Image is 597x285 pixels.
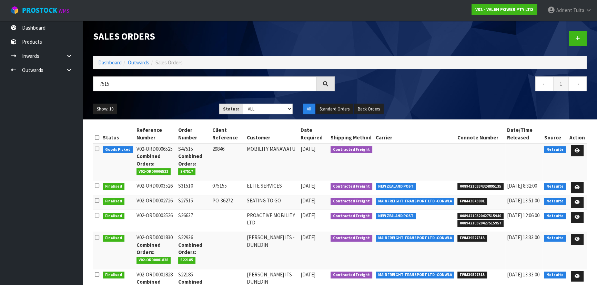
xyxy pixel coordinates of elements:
span: S47517 [178,168,196,175]
span: V02-ORD0006522 [136,168,171,175]
th: Date Required [299,125,329,143]
td: MOBILITY MANAWATU [245,143,299,180]
td: V02-ORD0002526 [135,210,176,232]
img: cube-alt.png [10,6,19,14]
span: FWM39527515 [457,272,487,278]
th: Client Reference [211,125,245,143]
td: ELITE SERVICES [245,180,299,195]
a: ← [535,76,554,91]
nav: Page navigation [345,76,587,93]
span: Netsuite [544,272,566,278]
span: FWM39527515 [457,235,487,242]
span: ProStock [22,6,57,15]
small: WMS [59,8,69,14]
strong: Combined Orders: [178,153,202,167]
span: MAINFREIGHT TRANSPORT LTD -CONWLA [376,235,454,242]
button: All [303,104,315,115]
a: 1 [553,76,569,91]
span: [DATE] 8:32:00 [507,182,537,189]
a: Dashboard [98,59,122,66]
span: Netsuite [544,183,566,190]
span: [DATE] [301,146,315,152]
span: Finalised [103,235,124,242]
span: Contracted Freight [331,146,372,153]
h1: Sales Orders [93,31,335,41]
span: Netsuite [544,235,566,242]
td: V02-ORD0003526 [135,180,176,195]
td: S47515 [176,143,211,180]
th: Carrier [374,125,456,143]
span: [DATE] 13:33:00 [507,271,539,278]
th: Reference Number [135,125,176,143]
th: Order Number [176,125,211,143]
span: NEW ZEALAND POST [376,213,416,220]
td: PROACTIVE MOBILITY LTD [245,210,299,232]
span: Contracted Freight [331,183,372,190]
th: Date/Time Released [505,125,543,143]
span: [DATE] [301,271,315,278]
strong: Combined Orders: [136,153,161,167]
span: [DATE] 13:33:00 [507,234,539,241]
td: 075155 [211,180,245,195]
span: Adrient [556,7,572,13]
span: 00894210334324895135 [457,183,504,190]
span: [DATE] [301,197,315,204]
button: Back Orders [354,104,384,115]
span: Contracted Freight [331,272,372,278]
span: MAINFREIGHT TRANSPORT LTD -CONWLA [376,272,454,278]
strong: Combined Orders: [136,242,161,255]
span: Contracted Freight [331,213,372,220]
th: Status [101,125,135,143]
span: NEW ZEALAND POST [376,183,416,190]
a: → [568,76,587,91]
td: S27515 [176,195,211,210]
a: V02 - VALEN POWER PTY LTD [472,4,537,15]
span: Finalised [103,198,124,205]
td: SEATING TO GO [245,195,299,210]
span: Netsuite [544,213,566,220]
strong: V02 - VALEN POWER PTY LTD [475,7,533,12]
button: Standard Orders [316,104,353,115]
span: Netsuite [544,198,566,205]
span: Finalised [103,213,124,220]
span: Sales Orders [155,59,183,66]
span: [DATE] [301,182,315,189]
strong: Status: [223,106,239,112]
th: Action [568,125,587,143]
td: V02-ORD0006525 [135,143,176,180]
span: 00894210320427515940 [457,213,504,220]
span: [DATE] [301,234,315,241]
td: V02-ORD0002726 [135,195,176,210]
span: S22185 [178,257,196,264]
th: Shipping Method [329,125,374,143]
span: FWM43843801 [457,198,487,205]
td: S31510 [176,180,211,195]
td: V02-ORD0001830 [135,232,176,269]
td: [PERSON_NAME] ITS - DUNEDIN [245,232,299,269]
span: V02-ORD0001828 [136,257,171,264]
span: Netsuite [544,146,566,153]
td: S22936 [176,232,211,269]
span: Contracted Freight [331,235,372,242]
button: Show: 10 [93,104,117,115]
td: S26637 [176,210,211,232]
span: 00894210320427515957 [457,220,504,227]
span: Finalised [103,183,124,190]
span: [DATE] 13:51:00 [507,197,539,204]
a: Outwards [128,59,149,66]
td: PO-36272 [211,195,245,210]
th: Customer [245,125,299,143]
th: Connote Number [456,125,505,143]
span: Goods Picked [103,146,133,153]
th: Source [542,125,568,143]
span: [DATE] [301,212,315,219]
span: MAINFREIGHT TRANSPORT LTD -CONWLA [376,198,454,205]
span: Tuita [573,7,584,13]
td: 29846 [211,143,245,180]
input: Search sales orders [93,76,317,91]
span: Contracted Freight [331,198,372,205]
span: [DATE] 12:06:00 [507,212,539,219]
span: Finalised [103,272,124,278]
strong: Combined Orders: [178,242,202,255]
